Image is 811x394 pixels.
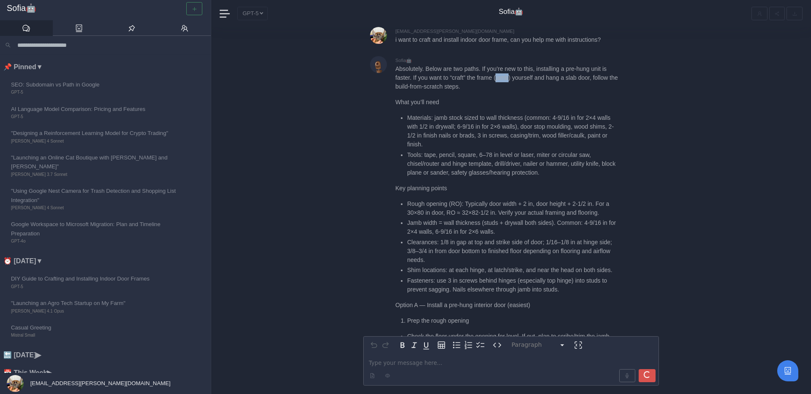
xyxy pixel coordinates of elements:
[364,354,659,385] div: editable markdown
[407,238,619,264] li: Clearances: 1/8 in gap at top and strike side of door; 1/16–1/8 in at hinge side; 3/8–3/4 in from...
[11,80,181,89] span: SEO: Subdomain vs Path in Google
[451,339,463,351] button: Bulleted list
[491,339,503,351] button: Inline code format
[397,339,408,351] button: Bold
[407,151,619,177] li: Tools: tape, pencil, square, 6–78 in level or laser, miter or circular saw, chisel/router and hin...
[407,332,619,350] li: Check the floor under the opening for level. If out, plan to scribe/trim the jamb bottom or use a...
[3,367,211,378] li: 📅 This Week ▶
[11,153,181,171] span: "Launching an Online Cat Boutique with [PERSON_NAME] and [PERSON_NAME]"
[11,220,181,238] span: Google Workspace to Microsoft Migration: Plan and Timeline Preparation
[11,105,181,113] span: AI Language Model Comparison: Pricing and Features
[14,39,206,51] input: Search conversations
[395,301,619,310] p: Option A — Install a pre-hung interior door (easiest)
[395,35,619,44] p: i want to craft and install indoor door frame, can you help me with instructions?
[395,184,619,193] p: Key planning points
[29,380,171,386] span: [EMAIL_ADDRESS][PERSON_NAME][DOMAIN_NAME]
[11,186,181,205] span: "Using Google Nest Camera for Trash Detection and Shopping List Integration"
[408,339,420,351] button: Italic
[407,113,619,149] li: Materials: jamb stock sized to wall thickness (common: 4-9/16 in for 2×4 walls with 1/2 in drywal...
[11,171,181,178] span: [PERSON_NAME] 3.7 Sonnet
[11,299,181,308] span: "Launching an Agro Tech Startup on My Farm"
[407,266,619,275] li: Shim locations: at each hinge, at latch/strike, and near the head on both sides.
[11,129,181,138] span: "Designing a Reinforcement Learning Model for Crypto Trading"
[407,219,619,236] li: Jamb width = wall thickness (studs + drywall both sides). Common: 4-9/16 in for 2×4 walls, 6-9/16...
[11,113,181,120] span: GPT-5
[395,98,619,107] p: What you’ll need
[11,332,181,339] span: Mistral Small
[407,276,619,294] li: Fasteners: use 3 in screws behind hinges (especially top hinge) into studs to prevent sagging. Na...
[11,274,181,283] span: DIY Guide to Crafting and Installing Indoor Door Frames
[474,339,486,351] button: Check list
[11,308,181,315] span: [PERSON_NAME] 4.1 Opus
[407,200,619,217] li: Rough opening (RO): Typically door width + 2 in, door height + 2-1/2 in. For a 30×80 in door, RO ...
[11,89,181,96] span: GPT-5
[11,205,181,211] span: [PERSON_NAME] 4 Sonnet
[395,56,659,65] div: Sofia🤖
[395,65,619,91] p: Absolutely. Below are two paths. If you’re new to this, installing a pre-hung unit is faster. If ...
[463,339,474,351] button: Numbered list
[3,256,211,267] li: ⏰ [DATE] ▼
[11,238,181,245] span: GPT-4o
[451,339,486,351] div: toggle group
[11,323,181,332] span: Casual Greeting
[499,8,524,16] h4: Sofia🤖
[3,350,211,361] li: 🔙 [DATE] ▶
[420,339,432,351] button: Underline
[11,283,181,290] span: GPT-5
[407,316,619,325] li: Prep the rough opening
[508,339,569,351] button: Block type
[11,138,181,145] span: [PERSON_NAME] 4 Sonnet
[7,3,204,13] a: Sofia🤖
[3,62,211,73] li: 📌 Pinned ▼
[395,27,659,35] div: [EMAIL_ADDRESS][PERSON_NAME][DOMAIN_NAME]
